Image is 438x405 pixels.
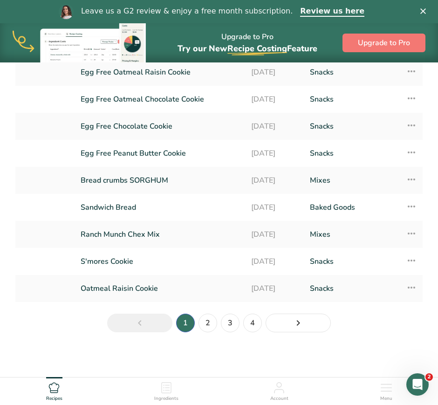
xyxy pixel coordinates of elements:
[251,252,299,271] a: [DATE]
[81,225,240,244] a: Ranch Munch Chex Mix
[310,89,395,109] a: Snacks
[81,252,240,271] a: S'mores Cookie
[420,8,430,14] div: Close
[425,373,433,381] span: 2
[310,279,395,298] a: Snacks
[81,144,240,163] a: Egg Free Peanut Butter Cookie
[46,395,62,402] span: Recipes
[198,314,217,332] a: Page 2.
[154,395,178,402] span: Ingredients
[251,279,299,298] a: [DATE]
[310,117,395,136] a: Snacks
[310,252,395,271] a: Snacks
[13,23,152,62] img: costing-banner-img.503cc26.webp
[251,89,299,109] a: [DATE]
[81,171,240,190] a: Bread crumbs SORGHUM
[251,117,299,136] a: [DATE]
[227,43,287,54] span: Recipe Costing
[310,144,395,163] a: Snacks
[358,37,410,48] span: Upgrade to Pro
[81,279,240,298] a: Oatmeal Raisin Cookie
[310,62,395,82] a: Snacks
[221,314,240,332] a: Page 3.
[342,34,425,52] button: Upgrade to Pro
[81,198,240,217] a: Sandwich Bread
[154,378,178,403] a: Ingredients
[310,198,395,217] a: Baked Goods
[380,395,392,402] span: Menu
[251,62,299,82] a: [DATE]
[251,198,299,217] a: [DATE]
[81,7,293,16] div: Leave us a G2 review & enjoy a free month subscription.
[81,89,240,109] a: Egg Free Oatmeal Chocolate Cookie
[178,43,317,54] span: Try our New Feature
[81,62,240,82] a: Egg Free Oatmeal Raisin Cookie
[270,395,288,402] span: Account
[81,117,240,136] a: Egg Free Chocolate Cookie
[251,144,299,163] a: [DATE]
[251,225,299,244] a: [DATE]
[310,171,395,190] a: Mixes
[251,171,299,190] a: [DATE]
[270,378,288,403] a: Account
[59,4,74,19] img: Profile image for Reem
[178,24,317,62] div: Upgrade to Pro
[266,314,331,332] a: Next page
[46,378,62,403] a: Recipes
[243,314,262,332] a: Page 4.
[107,314,172,332] a: Previous page
[406,373,429,396] iframe: Intercom live chat
[310,225,395,244] a: Mixes
[300,7,364,17] a: Review us here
